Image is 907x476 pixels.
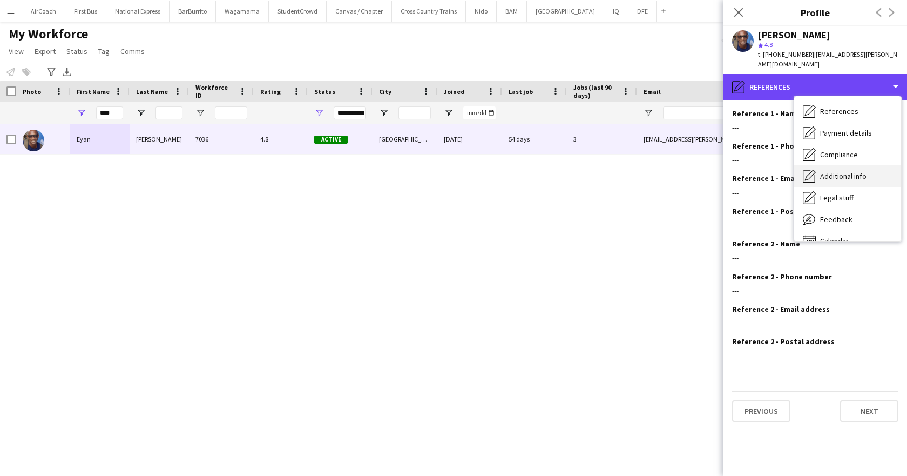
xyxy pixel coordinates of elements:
[195,83,234,99] span: Workforce ID
[794,187,901,209] div: Legal stuff
[820,193,854,203] span: Legal stuff
[820,171,867,181] span: Additional info
[155,106,182,119] input: Last Name Filter Input
[820,150,858,159] span: Compliance
[30,44,60,58] a: Export
[663,106,847,119] input: Email Filter Input
[314,88,335,96] span: Status
[373,124,437,154] div: [GEOGRAPHIC_DATA]
[820,236,849,246] span: Calendar
[794,209,901,230] div: Feedback
[77,88,110,96] span: First Name
[628,1,657,22] button: DFE
[444,88,465,96] span: Joined
[22,1,65,22] button: AirCoach
[794,100,901,122] div: References
[732,141,832,151] h3: Reference 1 - Phone number
[35,46,56,56] span: Export
[463,106,496,119] input: Joined Filter Input
[170,1,216,22] button: BarBurrito
[189,124,254,154] div: 7036
[794,122,901,144] div: Payment details
[136,108,146,118] button: Open Filter Menu
[94,44,114,58] a: Tag
[9,26,88,42] span: My Workforce
[398,106,431,119] input: City Filter Input
[820,214,852,224] span: Feedback
[732,109,800,118] h3: Reference 1 - Name
[840,400,898,422] button: Next
[644,108,653,118] button: Open Filter Menu
[732,123,898,132] div: ---
[437,124,502,154] div: [DATE]
[567,124,637,154] div: 3
[732,188,898,198] div: ---
[732,173,830,183] h3: Reference 1 - Email address
[794,230,901,252] div: Calendar
[444,108,453,118] button: Open Filter Menu
[758,50,897,68] span: | [EMAIL_ADDRESS][PERSON_NAME][DOMAIN_NAME]
[732,351,898,361] div: ---
[764,41,773,49] span: 4.8
[732,220,898,230] div: ---
[4,44,28,58] a: View
[758,30,830,40] div: [PERSON_NAME]
[502,124,567,154] div: 54 days
[116,44,149,58] a: Comms
[637,124,853,154] div: [EMAIL_ADDRESS][PERSON_NAME][DOMAIN_NAME]
[732,239,800,249] h3: Reference 2 - Name
[23,88,41,96] span: Photo
[794,144,901,165] div: Compliance
[644,88,661,96] span: Email
[732,155,898,165] div: ---
[254,124,308,154] div: 4.8
[98,46,110,56] span: Tag
[509,88,533,96] span: Last job
[62,44,92,58] a: Status
[195,108,205,118] button: Open Filter Menu
[70,124,130,154] div: Eyan
[723,74,907,100] div: References
[327,1,392,22] button: Canvas / Chapter
[269,1,327,22] button: StudentCrowd
[820,106,858,116] span: References
[732,286,898,296] div: ---
[314,136,348,144] span: Active
[106,1,170,22] button: National Express
[794,165,901,187] div: Additional info
[130,124,189,154] div: [PERSON_NAME]
[60,65,73,78] app-action-btn: Export XLSX
[66,46,87,56] span: Status
[77,108,86,118] button: Open Filter Menu
[379,88,391,96] span: City
[9,46,24,56] span: View
[136,88,168,96] span: Last Name
[497,1,527,22] button: BAM
[120,46,145,56] span: Comms
[216,1,269,22] button: Wagamama
[732,400,790,422] button: Previous
[732,206,835,216] h3: Reference 1 - Postal address
[392,1,466,22] button: Cross Country Trains
[466,1,497,22] button: Nido
[732,337,835,346] h3: Reference 2 - Postal address
[65,1,106,22] button: First Bus
[604,1,628,22] button: IQ
[379,108,389,118] button: Open Filter Menu
[723,5,907,19] h3: Profile
[573,83,618,99] span: Jobs (last 90 days)
[96,106,123,119] input: First Name Filter Input
[732,272,832,281] h3: Reference 2 - Phone number
[260,88,281,96] span: Rating
[820,128,872,138] span: Payment details
[314,108,324,118] button: Open Filter Menu
[732,318,898,328] div: ---
[758,50,814,58] span: t. [PHONE_NUMBER]
[23,130,44,151] img: Eyan Mckoy
[732,304,830,314] h3: Reference 2 - Email address
[732,253,898,263] div: ---
[215,106,247,119] input: Workforce ID Filter Input
[45,65,58,78] app-action-btn: Advanced filters
[527,1,604,22] button: [GEOGRAPHIC_DATA]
